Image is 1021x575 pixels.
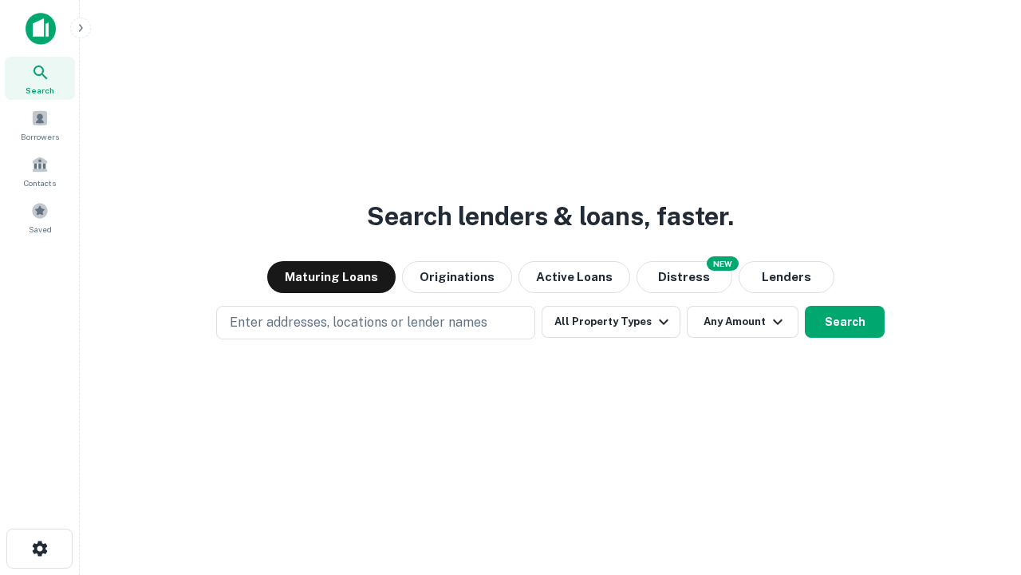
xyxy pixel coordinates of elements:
[5,196,75,239] a: Saved
[21,130,59,143] span: Borrowers
[687,306,798,338] button: Any Amount
[26,84,54,97] span: Search
[5,149,75,192] a: Contacts
[5,103,75,146] a: Borrowers
[707,256,739,271] div: NEW
[518,261,630,293] button: Active Loans
[267,261,396,293] button: Maturing Loans
[941,447,1021,524] iframe: Chat Widget
[26,13,56,45] img: capitalize-icon.png
[24,176,56,189] span: Contacts
[805,306,885,338] button: Search
[29,223,52,236] span: Saved
[367,197,734,236] h3: Search lenders & loans, faster.
[542,306,680,338] button: All Property Types
[637,261,732,293] button: Search distressed loans with lien and other non-mortgage details.
[402,261,512,293] button: Originations
[5,57,75,100] a: Search
[230,313,487,332] p: Enter addresses, locations or lender names
[739,261,834,293] button: Lenders
[216,306,535,339] button: Enter addresses, locations or lender names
